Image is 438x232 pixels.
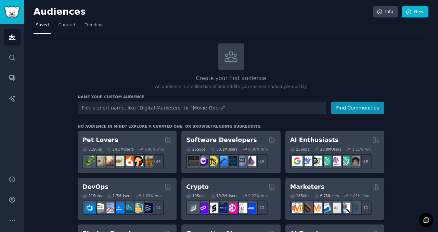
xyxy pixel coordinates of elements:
div: 1.21 % /mo [352,147,372,152]
img: googleads [330,203,341,213]
div: 19 Sub s [186,193,205,198]
img: platformengineering [123,203,133,213]
div: + 11 [357,201,372,215]
img: ethfinance [188,203,199,213]
div: 1.01 % /mo [350,193,369,198]
div: + 19 [253,154,268,168]
img: bigseo [301,203,312,213]
img: azuredevops [85,203,95,213]
a: New [402,6,428,18]
h2: Crypto [186,183,209,191]
img: iOSProgramming [217,156,228,166]
input: Pick a short name, like "Digital Marketers" or "Movie-Goers" [78,102,326,114]
img: reactnative [227,156,237,166]
img: CryptoNews [236,203,247,213]
h2: Audiences [34,7,373,17]
div: 25 Sub s [290,147,309,152]
div: 1.7M Users [106,193,131,198]
a: Saved [34,20,51,34]
img: elixir [246,156,256,166]
h2: DevOps [82,183,108,191]
a: Curated [56,20,78,34]
img: 0xPolygon [198,203,208,213]
div: 0.48 % /mo [144,147,164,152]
img: AskMarketing [311,203,322,213]
div: + 18 [357,154,372,168]
span: Trending [85,22,103,28]
div: 20.9M Users [314,147,341,152]
div: 30.1M Users [210,147,237,152]
img: ArtificalIntelligence [349,156,360,166]
img: ethstaker [207,203,218,213]
img: defiblockchain [227,203,237,213]
h2: Marketers [290,183,324,191]
p: An audience is a collection of subreddits you can search/analyze quickly [78,84,384,90]
img: turtle [113,156,124,166]
button: Find Communities [331,102,384,114]
div: 31 Sub s [82,147,102,152]
span: Curated [59,22,75,28]
img: learnjavascript [207,156,218,166]
img: AWS_Certified_Experts [94,203,105,213]
div: 21 Sub s [82,193,102,198]
img: defi_ [246,203,256,213]
img: content_marketing [292,203,302,213]
h2: Pet Lovers [82,136,118,144]
a: Trending [82,20,105,34]
div: 18 Sub s [290,193,309,198]
h2: AI Enthusiasts [290,136,338,144]
img: MarketingResearch [340,203,350,213]
img: leopardgeckos [104,156,114,166]
div: 26 Sub s [186,147,205,152]
a: Info [373,6,398,18]
h2: Software Developers [186,136,257,144]
div: 1.63 % /mo [142,193,162,198]
img: dogbreed [142,156,153,166]
h2: Create your first audience [78,74,384,83]
div: + 14 [150,201,164,215]
img: AItoolsCatalog [311,156,322,166]
a: trending subreddits [210,124,260,128]
h3: Name your custom audience [78,94,384,99]
div: 19.2M Users [210,193,237,198]
img: cockatiel [123,156,133,166]
img: csharp [198,156,208,166]
span: Saved [36,22,49,28]
img: Emailmarketing [321,203,331,213]
img: DeepSeek [301,156,312,166]
div: + 24 [150,154,164,168]
img: OnlineMarketing [349,203,360,213]
img: aws_cdk [132,203,143,213]
img: PetAdvice [132,156,143,166]
div: 0.22 % /mo [248,193,268,198]
img: GoogleGeminiAI [292,156,302,166]
img: chatgpt_promptDesign [321,156,331,166]
img: chatgpt_prompts_ [340,156,350,166]
img: DevOpsLinks [113,203,124,213]
img: web3 [217,203,228,213]
img: GummySearch logo [4,6,20,18]
div: 0.30 % /mo [248,147,268,152]
img: Docker_DevOps [104,203,114,213]
img: software [188,156,199,166]
img: ballpython [94,156,105,166]
img: herpetology [85,156,95,166]
div: 24.5M Users [106,147,133,152]
img: OpenAIDev [330,156,341,166]
img: AskComputerScience [236,156,247,166]
div: + 12 [253,201,268,215]
div: 6.7M Users [314,193,339,198]
img: PlatformEngineers [142,203,153,213]
div: No audience in mind? Explore a curated one, or browse . [78,124,262,129]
